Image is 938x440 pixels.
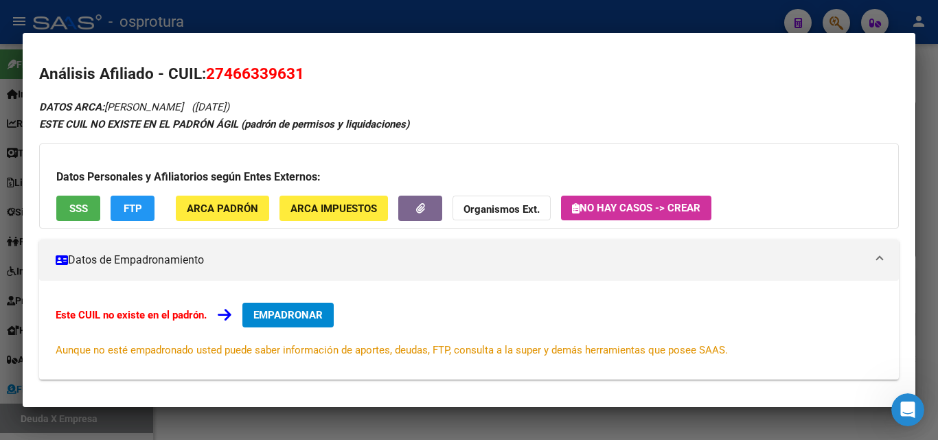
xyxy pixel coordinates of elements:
button: SSS [56,196,100,221]
h2: Análisis Afiliado - CUIL: [39,62,899,86]
button: ARCA Padrón [176,196,269,221]
span: ARCA Impuestos [290,202,377,215]
span: FTP [124,202,142,215]
div: Datos de Empadronamiento [39,281,899,380]
mat-expansion-panel-header: Datos de Empadronamiento [39,240,899,281]
button: No hay casos -> Crear [561,196,711,220]
button: ARCA Impuestos [279,196,388,221]
strong: ESTE CUIL NO EXISTE EN EL PADRÓN ÁGIL (padrón de permisos y liquidaciones) [39,118,409,130]
span: EMPADRONAR [253,309,323,321]
span: No hay casos -> Crear [572,202,700,214]
strong: Organismos Ext. [464,203,540,216]
button: FTP [111,196,155,221]
span: ARCA Padrón [187,202,258,215]
span: 27466339631 [206,65,304,82]
span: SSS [69,202,88,215]
button: Organismos Ext. [453,196,551,221]
strong: Este CUIL no existe en el padrón. [56,309,207,321]
span: ([DATE]) [192,101,229,113]
span: [PERSON_NAME] [39,101,183,113]
span: Aunque no esté empadronado usted puede saber información de aportes, deudas, FTP, consulta a la s... [56,344,728,356]
h3: Datos Personales y Afiliatorios según Entes Externos: [56,169,882,185]
button: EMPADRONAR [242,303,334,327]
strong: DATOS ARCA: [39,101,104,113]
mat-panel-title: Datos de Empadronamiento [56,252,866,268]
iframe: Intercom live chat [891,393,924,426]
